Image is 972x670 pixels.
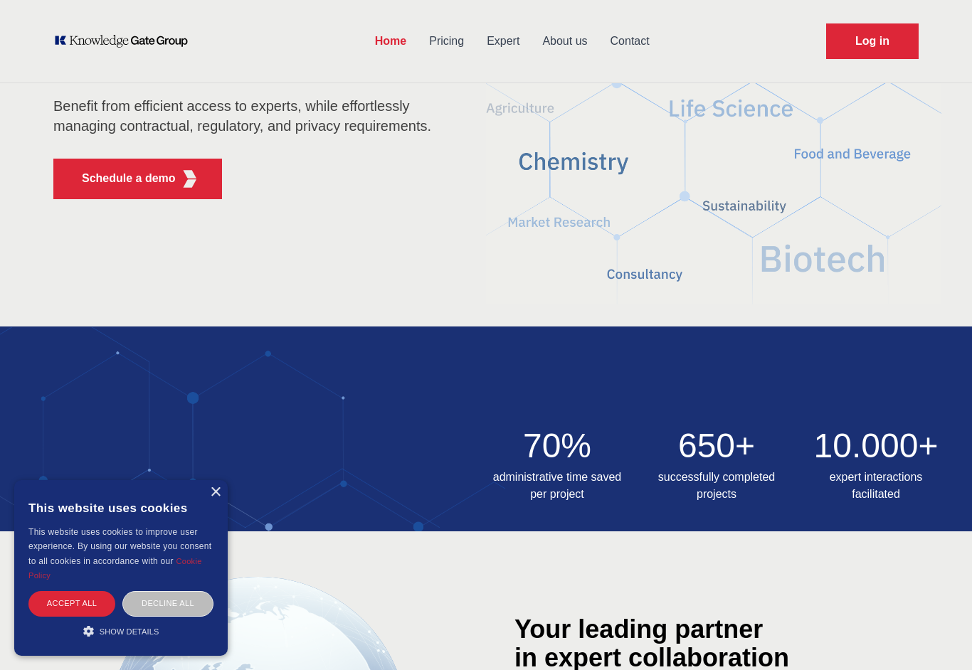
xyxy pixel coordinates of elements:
div: Close [210,487,221,498]
span: Show details [100,627,159,636]
a: About us [531,23,598,60]
a: Cookie Policy [28,557,202,580]
p: Benefit from efficient access to experts, while effortlessly managing contractual, regulatory, an... [53,96,440,136]
div: Decline all [122,591,213,616]
img: KGG Fifth Element RED [181,170,199,188]
div: Show details [28,624,213,638]
iframe: Chat Widget [901,602,972,670]
h3: successfully completed projects [645,469,788,503]
h2: 650+ [645,429,788,463]
h3: administrative time saved per project [486,469,628,503]
div: Chat-widget [901,602,972,670]
h3: expert interactions facilitated [805,469,947,503]
a: Expert [475,23,531,60]
h2: 70% [486,429,628,463]
div: This website uses cookies [28,491,213,525]
div: Accept all [28,591,115,616]
p: Schedule a demo [82,170,176,187]
h2: 10.000+ [805,429,947,463]
a: Contact [599,23,661,60]
a: KOL Knowledge Platform: Talk to Key External Experts (KEE) [53,34,198,48]
a: Request Demo [826,23,919,59]
a: Pricing [418,23,475,60]
span: This website uses cookies to improve user experience. By using our website you consent to all coo... [28,527,211,566]
a: Home [364,23,418,60]
button: Schedule a demoKGG Fifth Element RED [53,159,222,199]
